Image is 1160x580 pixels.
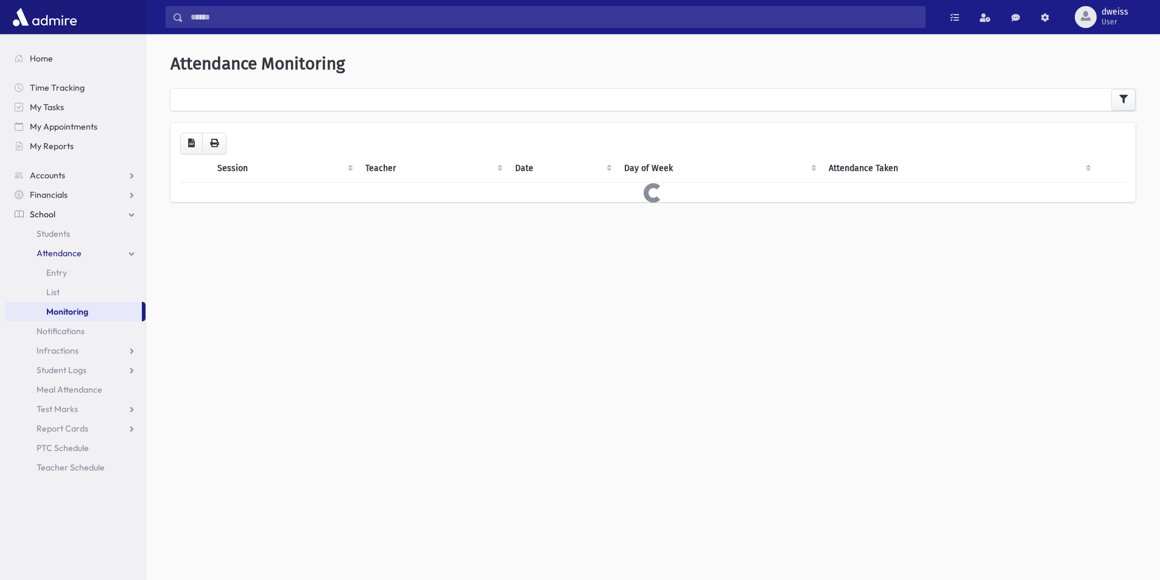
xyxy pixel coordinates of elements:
span: Home [30,53,53,64]
span: Infractions [37,345,79,356]
a: Report Cards [5,419,146,438]
a: Test Marks [5,399,146,419]
th: Attendance Taken [821,155,1096,183]
a: Infractions [5,341,146,360]
th: Session [210,155,358,183]
a: List [5,282,146,302]
a: Students [5,224,146,243]
a: Accounts [5,166,146,185]
button: Print [202,133,227,155]
a: Home [5,49,146,68]
a: Student Logs [5,360,146,380]
span: Notifications [37,326,85,337]
span: Entry [46,267,67,278]
a: My Reports [5,136,146,156]
span: Teacher Schedule [37,462,105,473]
span: Attendance Monitoring [170,54,345,74]
span: User [1102,17,1128,27]
span: Time Tracking [30,82,85,93]
span: dweiss [1102,7,1128,17]
img: AdmirePro [10,5,80,29]
span: School [30,209,55,220]
a: PTC Schedule [5,438,146,458]
a: Monitoring [5,302,142,321]
a: Teacher Schedule [5,458,146,477]
span: Attendance [37,248,82,259]
a: My Tasks [5,97,146,117]
input: Search [183,6,925,28]
span: Meal Attendance [37,384,102,395]
span: Students [37,228,70,239]
a: School [5,204,146,224]
span: Test Marks [37,404,78,414]
a: My Appointments [5,117,146,136]
a: Entry [5,263,146,282]
span: PTC Schedule [37,442,89,453]
span: Report Cards [37,423,88,434]
th: Teacher [358,155,508,183]
span: Student Logs [37,365,86,376]
a: Financials [5,185,146,204]
span: Monitoring [46,306,88,317]
span: Accounts [30,170,65,181]
span: Financials [30,189,68,200]
a: Notifications [5,321,146,341]
a: Meal Attendance [5,380,146,399]
a: Attendance [5,243,146,263]
span: My Reports [30,141,74,152]
span: My Tasks [30,102,64,113]
th: Date [508,155,617,183]
th: Day of Week [617,155,821,183]
a: Time Tracking [5,78,146,97]
button: CSV [180,133,203,155]
span: My Appointments [30,121,97,132]
span: List [46,287,60,298]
